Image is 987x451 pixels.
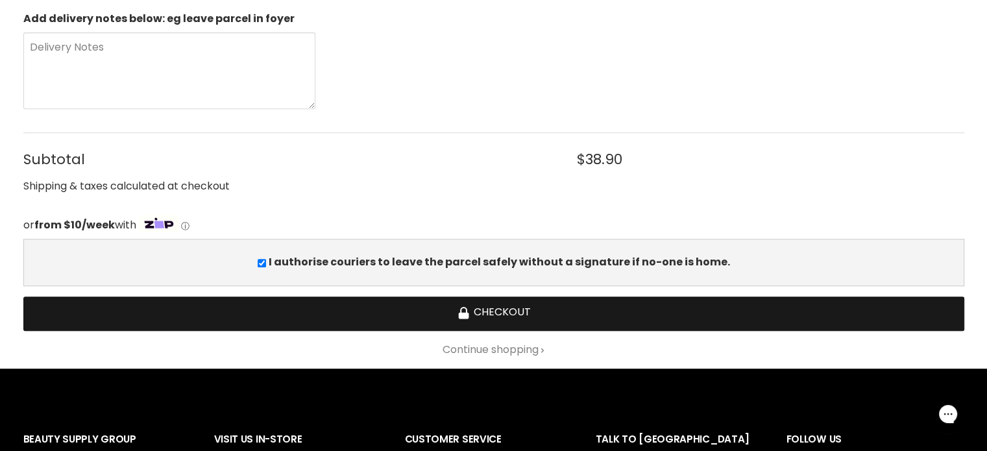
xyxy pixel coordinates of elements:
[23,344,964,356] a: Continue shopping
[23,151,549,167] span: Subtotal
[139,215,179,233] img: Zip Logo
[34,217,115,232] strong: from $10/week
[23,11,295,26] b: Add delivery notes below: eg leave parcel in foyer
[922,390,974,438] iframe: Gorgias live chat messenger
[269,254,730,269] b: I authorise couriers to leave the parcel safely without a signature if no-one is home.
[23,297,964,331] button: Checkout
[23,178,964,195] div: Shipping & taxes calculated at checkout
[576,151,622,167] span: $38.90
[23,217,136,232] span: or with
